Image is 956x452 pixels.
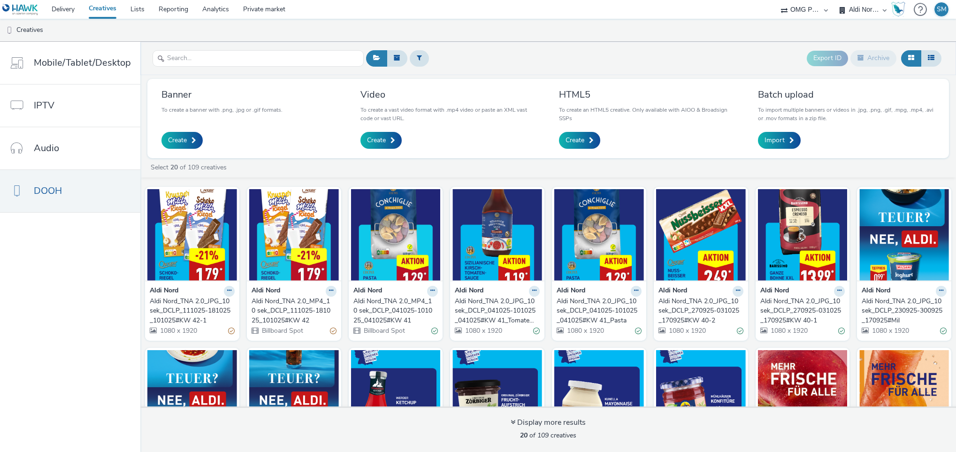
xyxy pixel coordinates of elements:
img: undefined Logo [2,4,38,15]
img: Aldi Nord_LDR 2.0_MP4_10 sec_DCLP_010925-290925_040925#KETC_KW39 visual [351,350,441,442]
strong: 20 [170,163,178,172]
h3: Batch upload [758,88,935,101]
img: Aldi Nord_LT3 Frische_MP4_10 sec_DCLP_250825-200925_29082025 - KW37 visual [859,350,949,442]
span: DOOH [34,184,62,198]
span: Audio [34,141,59,155]
img: Aldi Nord_TNA 2.0_JPG_10 sek_DCLP_041025-101025_041025#KW 41_Tomatensauce visual [452,189,542,281]
a: Hawk Academy [891,2,909,17]
img: Aldi Nord_TNA 2.0_JPG_10 sek_DCLP_230925-300925_170925#Pas visual [147,350,237,442]
div: Valid [737,326,743,336]
span: Mobile/Tablet/Desktop [34,56,131,69]
img: Aldi Nord_TNA 2.0_JPG_10 sek_DCLP_111025-181025_101025#KW 42-1 visual [147,189,237,281]
a: Aldi Nord_TNA 2.0_JPG_10 sek_DCLP_111025-181025_101025#KW 42-1 [150,297,235,325]
div: SM [937,2,947,16]
span: Create [566,136,584,145]
p: To create an HTML5 creative. Only available with AIOO & Broadsign SSPs [559,106,736,123]
img: Aldi Nord_TNA 2.0_JPG_10 sek_DCLP_230925-300925_170925#Mil visual [859,189,949,281]
p: To import multiple banners or videos in .jpg, .png, .gif, .mpg, .mp4, .avi or .mov formats in a z... [758,106,935,123]
span: 1080 x 1920 [871,326,909,335]
img: Aldi Nord_LDR 2.0_MP4_10 sec_DCLP_010925-290925_120925#MAYO-KW38 visual [554,350,644,442]
h3: HTML5 [559,88,736,101]
a: Create [360,132,402,149]
div: Partially valid [228,326,235,336]
a: Aldi Nord_TNA 2.0_JPG_10 sek_DCLP_270925-031025_170925#KW 40-2 [658,297,743,325]
img: Aldi Nord_TNA 2.0_JPG_10 sek_DCLP_270925-031025_170925#KW 40-1 visual [758,189,848,281]
div: Aldi Nord_TNA 2.0_JPG_10 sek_DCLP_270925-031025_170925#KW 40-1 [760,297,841,325]
span: IPTV [34,99,54,112]
a: Aldi Nord_TNA 2.0_MP4_10 sek_DCLP_111025-181025_101025#KW 42 [252,297,337,325]
img: Aldi Nord_TNA 2.0_MP4_10 sek_DCLP_041025-101025_041025#KW 41 visual [351,189,441,281]
img: Aldi Nord_TNA 2.0_JPG_10 sek_DCLP_270925-031025_170925#KW 40-2 visual [656,189,746,281]
div: Aldi Nord_TNA 2.0_JPG_10 sek_DCLP_270925-031025_170925#KW 40-2 [658,297,740,325]
img: Aldi Nord_TNA 2.0_JPG_10 sek_DCLP_041025-101025_041025#KW 41_Pasta visual [554,189,644,281]
a: Import [758,132,801,149]
div: Partially valid [330,326,337,336]
button: Export ID [807,51,848,66]
img: Aldi Nord_LDR 2.0_MP4_10 sec_DCLP_010925-290925_120925#FRUCH-KW39 visual [452,350,542,442]
img: dooh [5,26,14,35]
a: Create [559,132,600,149]
div: Aldi Nord_TNA 2.0_JPG_10 sek_DCLP_041025-101025_041025#KW 41_Pasta [557,297,638,325]
span: Create [367,136,386,145]
span: of 109 creatives [520,431,576,440]
div: Aldi Nord_TNA 2.0_MP4_10 sek_DCLP_111025-181025_101025#KW 42 [252,297,333,325]
strong: 20 [520,431,528,440]
img: Aldi Nord_TNA 2.0_JPG_10 sek_DCLP_230925-300925_170925#Riv visual [249,350,339,442]
strong: Aldi Nord [557,286,585,297]
div: Valid [635,326,642,336]
div: Aldi Nord_TNA 2.0_MP4_10 sek_DCLP_041025-101025_041025#KW 41 [353,297,435,325]
div: Valid [838,326,845,336]
span: 1080 x 1920 [770,326,808,335]
img: Aldi Nord_LDR 2.0_MP4_10 sec_DCLP_010925-290925_120925#ARME-KW38 visual [656,350,746,442]
div: Valid [533,326,540,336]
strong: Aldi Nord [658,286,687,297]
span: Import [765,136,785,145]
a: Aldi Nord_TNA 2.0_JPG_10 sek_DCLP_270925-031025_170925#KW 40-1 [760,297,845,325]
div: Display more results [511,417,586,428]
span: Create [168,136,187,145]
input: Search... [153,50,364,67]
strong: Aldi Nord [862,286,890,297]
strong: Aldi Nord [252,286,280,297]
strong: Aldi Nord [150,286,178,297]
span: Billboard Spot [261,326,303,335]
div: Aldi Nord_TNA 2.0_JPG_10 sek_DCLP_111025-181025_101025#KW 42-1 [150,297,231,325]
h3: Banner [161,88,283,101]
button: Grid [901,50,921,66]
strong: Aldi Nord [353,286,382,297]
div: Aldi Nord_TNA 2.0_JPG_10 sek_DCLP_041025-101025_041025#KW 41_Tomatensauce [455,297,536,325]
strong: Aldi Nord [760,286,789,297]
span: 1080 x 1920 [159,326,197,335]
p: To create a vast video format with .mp4 video or paste an XML vast code or vast URL. [360,106,538,123]
span: 1080 x 1920 [464,326,502,335]
img: Aldi Nord_TNA 2.0_MP4_10 sek_DCLP_111025-181025_101025#KW 42 visual [249,189,339,281]
img: Hawk Academy [891,2,905,17]
a: Aldi Nord_TNA 2.0_JPG_10 sek_DCLP_230925-300925_170925#Mil [862,297,947,325]
a: Create [161,132,203,149]
button: Table [921,50,941,66]
strong: Aldi Nord [455,286,483,297]
div: Valid [940,326,947,336]
span: 1080 x 1920 [566,326,604,335]
span: Billboard Spot [363,326,405,335]
span: 1080 x 1920 [668,326,706,335]
button: Archive [850,50,896,66]
h3: Video [360,88,538,101]
a: Select of 109 creatives [150,163,230,172]
div: Aldi Nord_TNA 2.0_JPG_10 sek_DCLP_230925-300925_170925#Mil [862,297,943,325]
a: Aldi Nord_TNA 2.0_JPG_10 sek_DCLP_041025-101025_041025#KW 41_Tomatensauce [455,297,540,325]
a: Aldi Nord_TNA 2.0_MP4_10 sek_DCLP_041025-101025_041025#KW 41 [353,297,438,325]
div: Valid [431,326,438,336]
p: To create a banner with .png, .jpg or .gif formats. [161,106,283,114]
img: Aldi Nord_LT3 Frische_MP4_10 sec_DCLP_250825-200925_12092025 - KW38 visual [758,350,848,442]
a: Aldi Nord_TNA 2.0_JPG_10 sek_DCLP_041025-101025_041025#KW 41_Pasta [557,297,642,325]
